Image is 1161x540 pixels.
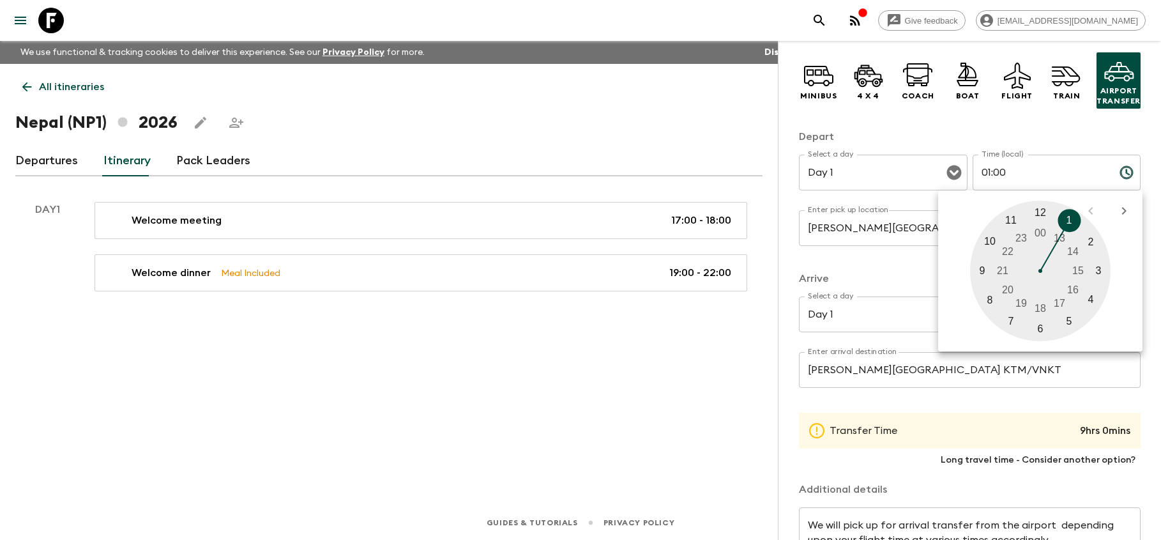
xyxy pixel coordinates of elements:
p: Welcome meeting [132,213,222,228]
button: Choose time, selected time is 1:00 AM [1114,160,1139,185]
input: hh:mm [973,155,1109,190]
p: Arrive [799,271,1141,286]
button: Dismiss [761,43,802,61]
p: Airport Transfer [1096,86,1141,106]
p: Coach [902,91,934,101]
label: Enter pick up location [808,204,889,215]
button: Open [945,164,963,181]
button: open next view [1113,200,1135,222]
p: Transfer Time [824,423,897,438]
p: Train [1053,91,1080,101]
button: menu [8,8,33,33]
p: We use functional & tracking cookies to deliver this experience. See our for more. [15,41,430,64]
a: Welcome meeting17:00 - 18:00 [95,202,747,239]
p: 4 x 4 [857,91,879,101]
label: Select a day [808,291,853,302]
p: Day 1 [15,202,79,217]
p: All itineraries [39,79,104,95]
a: Itinerary [103,146,151,176]
p: 19:00 - 22:00 [669,265,731,281]
a: Departures [15,146,78,176]
p: Depart [799,129,1141,144]
div: [EMAIL_ADDRESS][DOMAIN_NAME] [976,10,1146,31]
p: Long travel time - Consider another option? [799,449,1141,472]
button: Edit this itinerary [188,110,213,135]
p: Boat [956,91,979,101]
label: Time (local) [982,149,1023,160]
a: Welcome dinnerMeal Included19:00 - 22:00 [95,254,747,291]
span: Share this itinerary [224,110,249,135]
p: Welcome dinner [132,265,211,281]
h1: Nepal (NP1) 2026 [15,110,178,135]
span: Give feedback [898,16,965,26]
p: Meal Included [221,266,280,280]
p: 9hrs 0mins [1080,423,1130,438]
p: 17:00 - 18:00 [671,213,731,228]
p: Minibus [800,91,837,101]
a: Give feedback [878,10,966,31]
button: search adventures [807,8,832,33]
a: Guides & Tutorials [487,516,578,530]
a: Privacy Policy [322,48,384,57]
a: All itineraries [15,74,111,100]
a: Pack Leaders [176,146,250,176]
label: Select a day [808,149,853,160]
p: Flight [1001,91,1033,101]
a: Privacy Policy [603,516,674,530]
p: Additional details [799,482,1141,497]
label: Enter arrival destination [808,346,897,357]
span: [EMAIL_ADDRESS][DOMAIN_NAME] [990,16,1145,26]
